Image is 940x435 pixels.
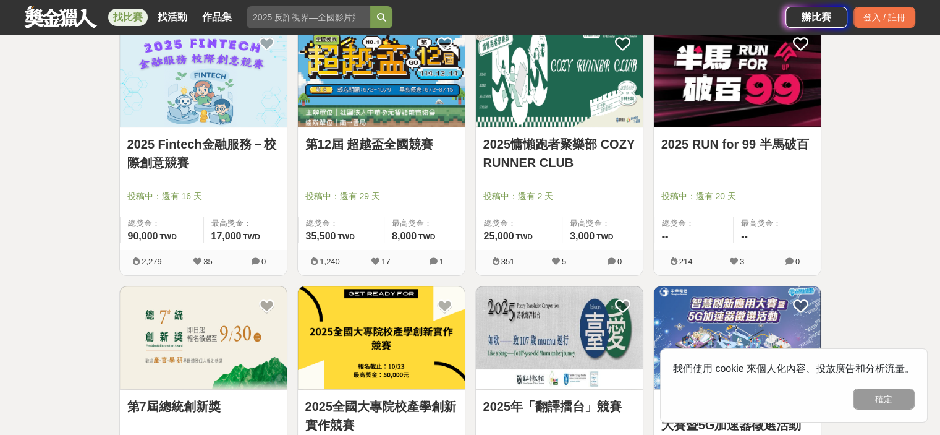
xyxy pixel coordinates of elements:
[501,257,515,266] span: 351
[439,257,444,266] span: 1
[484,217,554,230] span: 總獎金：
[127,135,279,172] a: 2025 Fintech金融服務－校際創意競賽
[483,135,635,172] a: 2025慵懶跑者聚樂部 COZY RUNNER CLUB
[484,231,514,241] span: 25,000
[392,231,417,241] span: 8,000
[795,257,800,266] span: 0
[654,24,821,127] img: Cover Image
[785,7,847,28] a: 辦比賽
[127,190,279,203] span: 投稿中：還有 16 天
[337,233,354,241] span: TWD
[570,231,595,241] span: 3,000
[662,217,726,230] span: 總獎金：
[243,233,260,241] span: TWD
[306,231,336,241] span: 35,500
[654,286,821,390] a: Cover Image
[381,257,390,266] span: 17
[596,233,613,241] span: TWD
[661,135,813,153] a: 2025 RUN for 99 半馬破百
[261,257,266,266] span: 0
[654,286,821,390] img: Cover Image
[418,233,435,241] span: TWD
[159,233,176,241] span: TWD
[853,7,915,28] div: 登入 / 註冊
[679,257,693,266] span: 214
[127,397,279,416] a: 第7屆總統創新獎
[617,257,622,266] span: 0
[741,217,813,230] span: 最高獎金：
[211,217,279,230] span: 最高獎金：
[305,135,457,153] a: 第12屆 超越盃全國競賽
[203,257,212,266] span: 35
[740,257,744,266] span: 3
[128,217,196,230] span: 總獎金：
[298,286,465,390] img: Cover Image
[673,363,915,374] span: 我們使用 cookie 來個人化內容、投放廣告和分析流量。
[142,257,162,266] span: 2,279
[120,286,287,390] img: Cover Image
[197,9,237,26] a: 作品集
[483,397,635,416] a: 2025年「翻譯擂台」競賽
[392,217,457,230] span: 最高獎金：
[570,217,635,230] span: 最高獎金：
[476,24,643,127] img: Cover Image
[320,257,340,266] span: 1,240
[661,190,813,203] span: 投稿中：還有 20 天
[853,389,915,410] button: 確定
[305,190,457,203] span: 投稿中：還有 29 天
[247,6,370,28] input: 2025 反詐視界—全國影片競賽
[476,286,643,390] a: Cover Image
[662,231,669,241] span: --
[120,286,287,390] a: Cover Image
[120,24,287,127] img: Cover Image
[483,190,635,203] span: 投稿中：還有 2 天
[298,24,465,127] img: Cover Image
[298,286,465,390] a: Cover Image
[153,9,192,26] a: 找活動
[476,286,643,390] img: Cover Image
[562,257,566,266] span: 5
[108,9,148,26] a: 找比賽
[305,397,457,434] a: 2025全國大專院校產學創新實作競賽
[515,233,532,241] span: TWD
[211,231,242,241] span: 17,000
[128,231,158,241] span: 90,000
[306,217,376,230] span: 總獎金：
[741,231,748,241] span: --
